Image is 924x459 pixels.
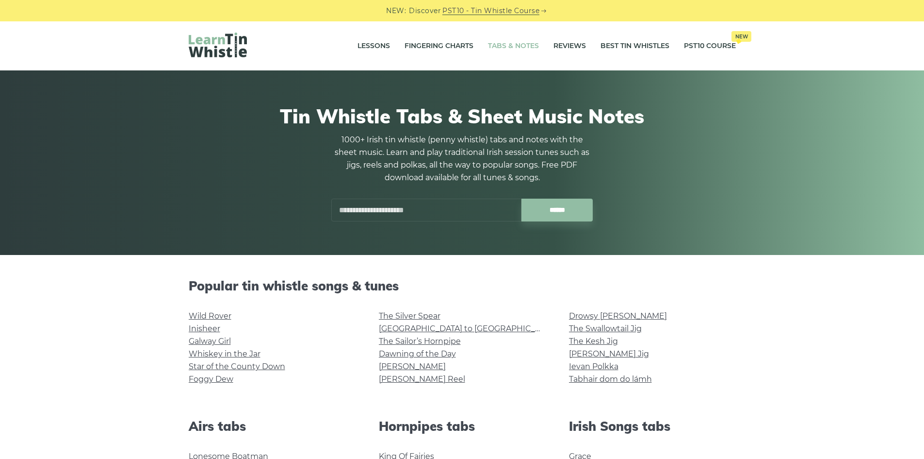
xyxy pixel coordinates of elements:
a: Ievan Polkka [569,362,618,371]
a: Whiskey in the Jar [189,349,260,358]
a: [PERSON_NAME] Reel [379,374,465,384]
p: 1000+ Irish tin whistle (penny whistle) tabs and notes with the sheet music. Learn and play tradi... [331,134,593,184]
img: LearnTinWhistle.com [189,33,247,57]
h2: Hornpipes tabs [379,419,546,434]
a: The Sailor’s Hornpipe [379,337,461,346]
a: [PERSON_NAME] [379,362,446,371]
a: Foggy Dew [189,374,233,384]
a: The Silver Spear [379,311,440,321]
a: Tabs & Notes [488,34,539,58]
a: Wild Rover [189,311,231,321]
a: The Swallowtail Jig [569,324,642,333]
a: Tabhair dom do lámh [569,374,652,384]
h2: Popular tin whistle songs & tunes [189,278,736,293]
a: Dawning of the Day [379,349,456,358]
a: Drowsy [PERSON_NAME] [569,311,667,321]
a: Reviews [553,34,586,58]
a: The Kesh Jig [569,337,618,346]
a: Best Tin Whistles [600,34,669,58]
a: [PERSON_NAME] Jig [569,349,649,358]
a: Galway Girl [189,337,231,346]
h2: Airs tabs [189,419,356,434]
a: PST10 CourseNew [684,34,736,58]
h1: Tin Whistle Tabs & Sheet Music Notes [189,104,736,128]
a: Star of the County Down [189,362,285,371]
a: Inisheer [189,324,220,333]
a: Lessons [357,34,390,58]
a: [GEOGRAPHIC_DATA] to [GEOGRAPHIC_DATA] [379,324,558,333]
span: New [731,31,751,42]
a: Fingering Charts [405,34,473,58]
h2: Irish Songs tabs [569,419,736,434]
